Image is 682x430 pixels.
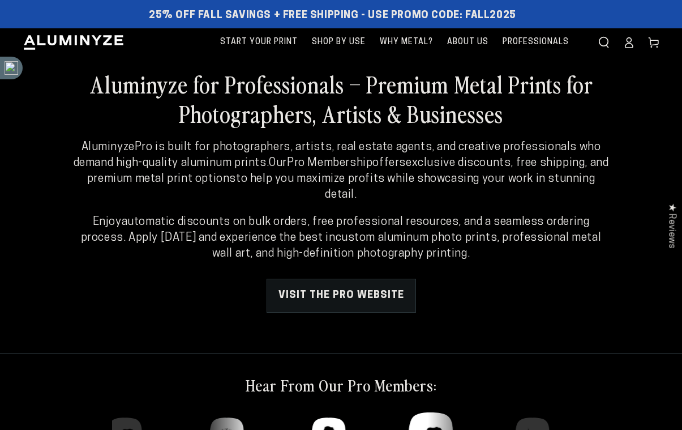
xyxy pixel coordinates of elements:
a: Start Your Print [215,28,303,56]
span: Start Your Print [220,35,298,49]
span: Why Metal? [380,35,433,49]
summary: Search our site [591,30,616,55]
p: Our offers to help you maximize profits while showcasing your work in stunning detail. [70,139,611,203]
strong: automatic discounts on bulk orders, free professional resources, and a seamless ordering process [81,216,590,244]
span: Shop By Use [312,35,366,49]
p: Enjoy . Apply [DATE] and experience the best in [70,214,611,262]
span: 25% off FALL Savings + Free Shipping - Use Promo Code: FALL2025 [149,10,516,22]
h2: Hear From Our Pro Members: [246,374,436,395]
span: About Us [447,35,488,49]
div: Click to open Judge.me floating reviews tab [660,194,682,257]
strong: custom aluminum photo prints, professional metal wall art, and high-definition photography printing. [212,232,602,259]
a: Why Metal? [374,28,439,56]
a: About Us [441,28,494,56]
strong: AluminyzePro is built for photographers, artists, real estate agents, and creative professionals ... [74,142,601,169]
a: Professionals [497,28,574,56]
h2: Aluminyze for Professionals – Premium Metal Prints for Photographers, Artists & Businesses [23,69,659,128]
img: Aluminyze [23,34,125,51]
span: Professionals [503,35,569,49]
strong: Pro Membership [287,157,372,169]
a: visit the pro website [267,279,416,313]
a: Shop By Use [306,28,371,56]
